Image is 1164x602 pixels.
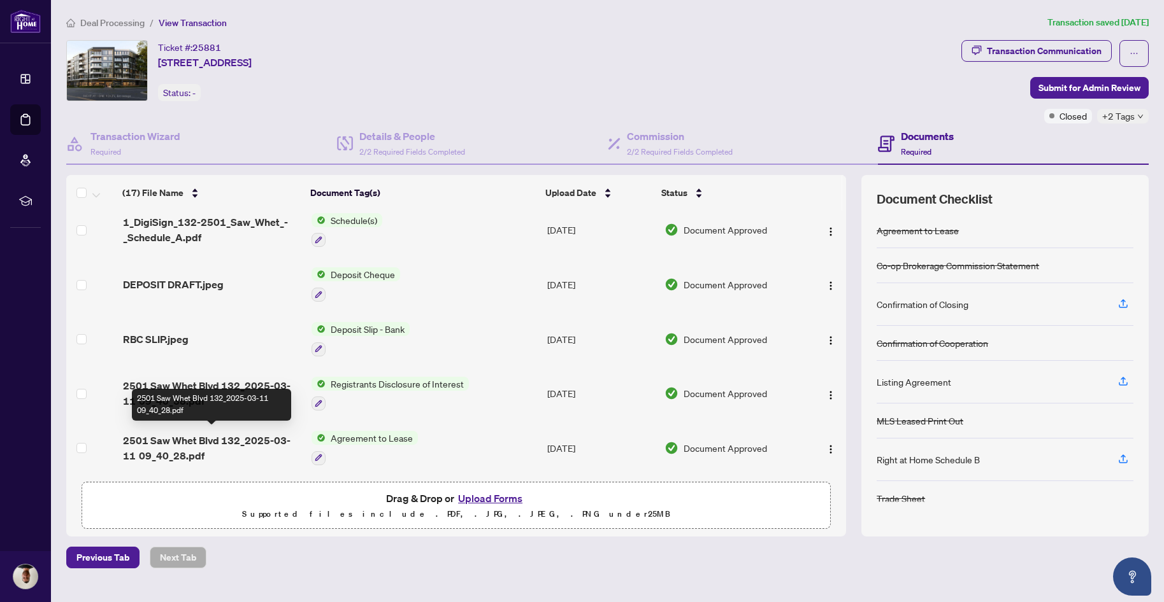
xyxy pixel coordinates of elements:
[66,547,140,568] button: Previous Tab
[326,267,400,281] span: Deposit Cheque
[312,431,418,465] button: Status IconAgreement to Lease
[312,377,326,391] img: Status Icon
[117,175,305,211] th: (17) File Name
[90,129,180,144] h4: Transaction Wizard
[684,332,767,346] span: Document Approved
[305,175,540,211] th: Document Tag(s)
[542,367,659,421] td: [DATE]
[877,297,968,311] div: Confirmation of Closing
[877,258,1039,272] div: Co-op Brokerage Commission Statement
[661,186,687,200] span: Status
[684,441,767,455] span: Document Approved
[1137,113,1144,120] span: down
[1102,109,1135,123] span: +2 Tags
[665,223,679,237] img: Document Status
[326,431,418,445] span: Agreement to Lease
[877,336,988,350] div: Confirmation of Cooperation
[312,322,326,336] img: Status Icon
[542,257,659,312] td: [DATE]
[1047,15,1149,30] article: Transaction saved [DATE]
[132,389,291,421] div: 2501 Saw Whet Blvd 132_2025-03-11 09_40_28.pdf
[312,267,326,281] img: Status Icon
[123,277,224,292] span: DEPOSIT DRAFT.jpeg
[192,42,221,53] span: 25881
[123,332,189,347] span: RBC SLIP.jpeg
[656,175,801,211] th: Status
[312,213,326,227] img: Status Icon
[665,277,679,291] img: Document Status
[312,213,382,248] button: Status IconSchedule(s)
[826,390,836,400] img: Logo
[1060,109,1087,123] span: Closed
[684,277,767,291] span: Document Approved
[10,10,41,33] img: logo
[150,15,154,30] li: /
[192,87,196,99] span: -
[158,40,221,55] div: Ticket #:
[1130,49,1139,58] span: ellipsis
[901,129,954,144] h4: Documents
[821,383,841,403] button: Logo
[821,438,841,458] button: Logo
[123,214,301,245] span: 1_DigiSign_132-2501_Saw_Whet_-_Schedule_A.pdf
[359,147,465,157] span: 2/2 Required Fields Completed
[76,547,129,568] span: Previous Tab
[877,491,925,505] div: Trade Sheet
[877,375,951,389] div: Listing Agreement
[545,186,596,200] span: Upload Date
[901,147,931,157] span: Required
[66,18,75,27] span: home
[1113,557,1151,596] button: Open asap
[877,190,993,208] span: Document Checklist
[826,335,836,346] img: Logo
[877,414,963,428] div: MLS Leased Print Out
[312,431,326,445] img: Status Icon
[123,433,301,463] span: 2501 Saw Whet Blvd 132_2025-03-11 09_40_28.pdf
[665,441,679,455] img: Document Status
[312,267,400,302] button: Status IconDeposit Cheque
[542,312,659,367] td: [DATE]
[122,186,183,200] span: (17) File Name
[123,378,301,409] span: 2501 Saw Whet Blvd 132_2025-03-11 09_40_38.pdf
[1030,77,1149,99] button: Submit for Admin Review
[665,386,679,400] img: Document Status
[150,547,206,568] button: Next Tab
[13,564,38,589] img: Profile Icon
[1038,78,1140,98] span: Submit for Admin Review
[90,147,121,157] span: Required
[684,223,767,237] span: Document Approved
[821,274,841,295] button: Logo
[877,223,959,237] div: Agreement to Lease
[987,41,1102,61] div: Transaction Communication
[627,147,733,157] span: 2/2 Required Fields Completed
[542,421,659,475] td: [DATE]
[684,386,767,400] span: Document Approved
[312,322,410,356] button: Status IconDeposit Slip - Bank
[826,227,836,237] img: Logo
[627,129,733,144] h4: Commission
[877,452,980,466] div: Right at Home Schedule B
[359,129,465,144] h4: Details & People
[326,213,382,227] span: Schedule(s)
[454,490,526,507] button: Upload Forms
[665,332,679,346] img: Document Status
[82,482,830,529] span: Drag & Drop orUpload FormsSupported files include .PDF, .JPG, .JPEG, .PNG under25MB
[158,55,252,70] span: [STREET_ADDRESS]
[80,17,145,29] span: Deal Processing
[826,281,836,291] img: Logo
[386,490,526,507] span: Drag & Drop or
[826,444,836,454] img: Logo
[961,40,1112,62] button: Transaction Communication
[821,220,841,240] button: Logo
[326,322,410,336] span: Deposit Slip - Bank
[159,17,227,29] span: View Transaction
[326,377,469,391] span: Registrants Disclosure of Interest
[90,507,823,522] p: Supported files include .PDF, .JPG, .JPEG, .PNG under 25 MB
[158,84,201,101] div: Status:
[312,377,469,411] button: Status IconRegistrants Disclosure of Interest
[821,329,841,349] button: Logo
[67,41,147,101] img: IMG-W11960517_1.jpg
[542,203,659,258] td: [DATE]
[540,175,656,211] th: Upload Date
